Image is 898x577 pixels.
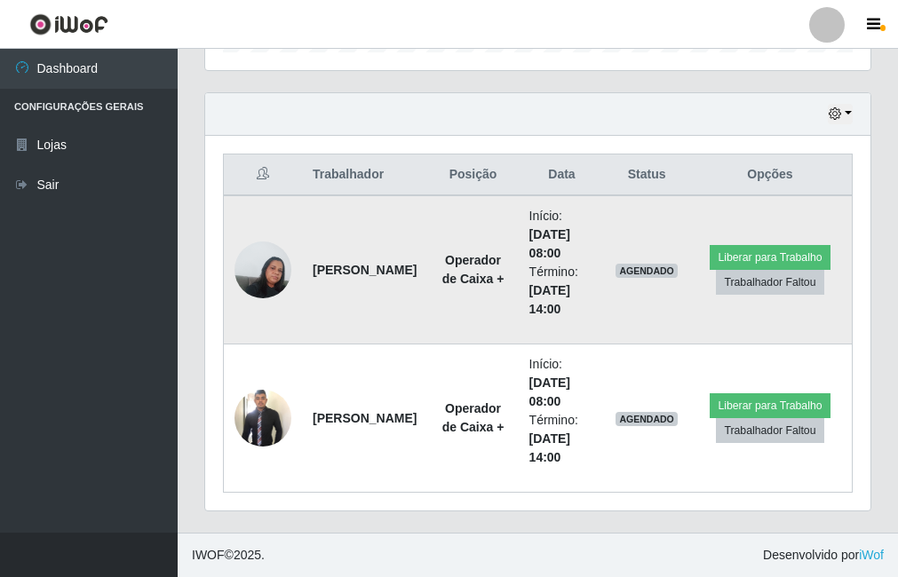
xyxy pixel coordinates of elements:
[859,548,884,562] a: iWof
[605,154,688,196] th: Status
[234,387,291,448] img: 1750022695210.jpeg
[529,207,595,263] li: Início:
[763,546,884,565] span: Desenvolvido por
[716,270,823,295] button: Trabalhador Faltou
[529,355,595,411] li: Início:
[234,232,291,307] img: 1707874024765.jpeg
[313,263,417,277] strong: [PERSON_NAME]
[529,283,570,316] time: [DATE] 14:00
[616,412,678,426] span: AGENDADO
[29,13,108,36] img: CoreUI Logo
[427,154,518,196] th: Posição
[192,548,225,562] span: IWOF
[313,411,417,425] strong: [PERSON_NAME]
[442,401,505,434] strong: Operador de Caixa +
[688,154,853,196] th: Opções
[710,393,830,418] button: Liberar para Trabalho
[519,154,606,196] th: Data
[529,227,570,260] time: [DATE] 08:00
[529,263,595,319] li: Término:
[302,154,427,196] th: Trabalhador
[529,411,595,467] li: Término:
[529,375,570,408] time: [DATE] 08:00
[616,264,678,278] span: AGENDADO
[529,431,570,464] time: [DATE] 14:00
[442,253,505,286] strong: Operador de Caixa +
[710,245,830,270] button: Liberar para Trabalho
[716,418,823,443] button: Trabalhador Faltou
[192,546,265,565] span: © 2025 .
